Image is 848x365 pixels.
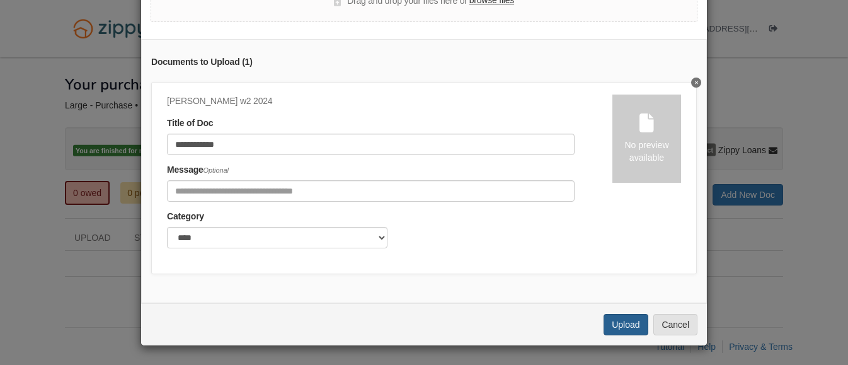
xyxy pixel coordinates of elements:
[203,166,229,174] span: Optional
[691,78,701,88] button: Delete Tony w2 2024
[653,314,697,335] button: Cancel
[167,95,575,108] div: [PERSON_NAME] w2 2024
[151,55,697,69] div: Documents to Upload ( 1 )
[167,134,575,155] input: Document Title
[604,314,648,335] button: Upload
[612,139,681,164] div: No preview available
[167,163,229,177] label: Message
[167,117,213,130] label: Title of Doc
[167,180,575,202] input: Include any comments on this document
[167,210,204,224] label: Category
[167,227,387,248] select: Category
